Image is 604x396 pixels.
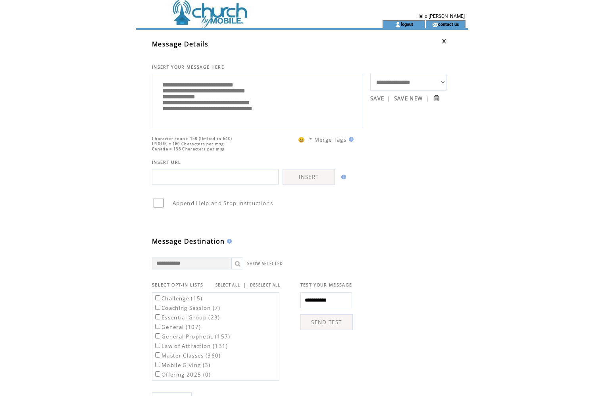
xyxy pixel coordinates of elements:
[309,136,346,143] span: * Merge Tags
[155,324,160,329] input: General (107)
[152,146,225,152] span: Canada = 136 Characters per msg
[339,175,346,179] img: help.gif
[395,21,401,28] img: account_icon.gif
[155,305,160,310] input: Coaching Session (7)
[370,95,384,102] a: SAVE
[154,371,211,378] label: Offering 2025 (0)
[298,136,305,143] span: 😀
[300,282,352,288] span: TEST YOUR MESSAGE
[433,94,440,102] input: Submit
[155,362,160,367] input: Mobile Giving (3)
[154,361,211,369] label: Mobile Giving (3)
[154,352,221,359] label: Master Classes (360)
[152,160,181,165] span: INSERT URL
[426,95,429,102] span: |
[243,281,246,288] span: |
[154,295,203,302] label: Challenge (15)
[416,13,465,19] span: Hello [PERSON_NAME]
[152,141,224,146] span: US&UK = 160 Characters per msg
[154,342,228,350] label: Law of Attraction (131)
[152,282,203,288] span: SELECT OPT-IN LISTS
[152,64,224,70] span: INSERT YOUR MESSAGE HERE
[152,237,225,246] span: Message Destination
[155,371,160,377] input: Offering 2025 (0)
[154,314,220,321] label: Essential Group (23)
[225,239,232,244] img: help.gif
[394,95,423,102] a: SAVE NEW
[438,21,459,27] a: contact us
[152,136,232,141] span: Character count: 158 (limited to 640)
[387,95,390,102] span: |
[401,21,413,27] a: logout
[155,314,160,319] input: Essential Group (23)
[154,304,221,311] label: Coaching Session (7)
[154,333,231,340] label: General Prophetic (157)
[154,323,201,331] label: General (107)
[346,137,354,142] img: help.gif
[215,283,240,288] a: SELECT ALL
[155,333,160,338] input: General Prophetic (157)
[155,295,160,300] input: Challenge (15)
[152,40,208,48] span: Message Details
[283,169,335,185] a: INSERT
[155,343,160,348] input: Law of Attraction (131)
[247,261,283,266] a: SHOW SELECTED
[432,21,438,28] img: contact_us_icon.gif
[250,283,281,288] a: DESELECT ALL
[173,200,273,207] span: Append Help and Stop instructions
[155,352,160,358] input: Master Classes (360)
[300,314,353,330] a: SEND TEST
